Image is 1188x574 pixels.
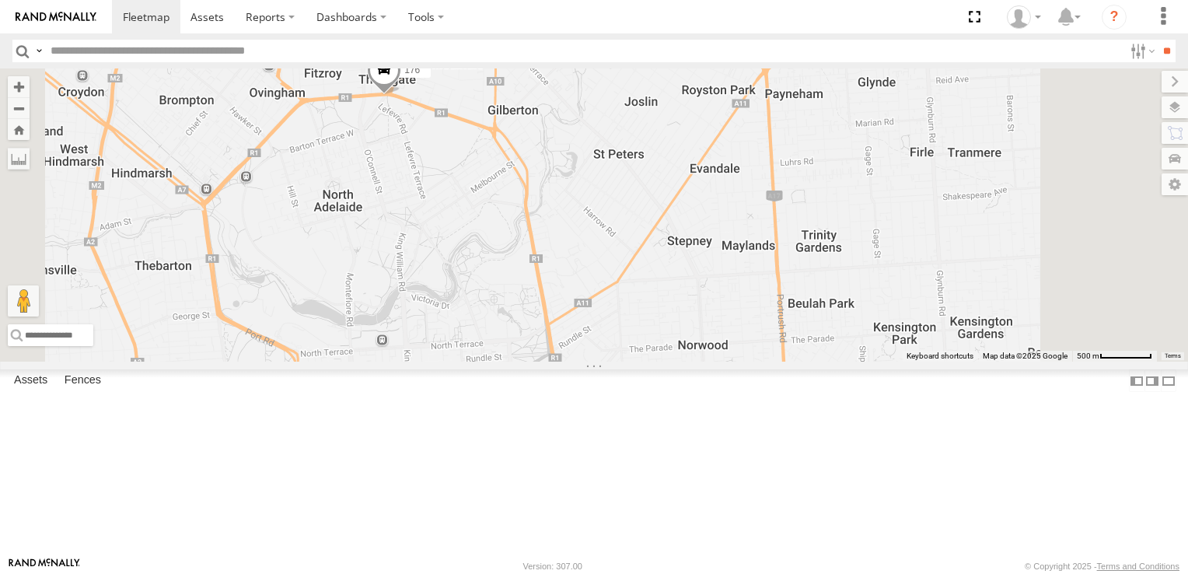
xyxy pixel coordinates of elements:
button: Zoom in [8,76,30,97]
button: Drag Pegman onto the map to open Street View [8,285,39,317]
span: 500 m [1077,352,1099,360]
div: Frank Cope [1001,5,1046,29]
label: Dock Summary Table to the Left [1129,369,1144,392]
label: Search Filter Options [1124,40,1158,62]
img: rand-logo.svg [16,12,96,23]
label: Search Query [33,40,45,62]
button: Map Scale: 500 m per 64 pixels [1072,351,1157,362]
i: ? [1102,5,1127,30]
a: Terms (opens in new tab) [1165,352,1181,359]
label: Map Settings [1162,173,1188,195]
button: Zoom out [8,97,30,119]
a: Visit our Website [9,558,80,574]
button: Zoom Home [8,119,30,140]
label: Dock Summary Table to the Right [1144,369,1160,392]
label: Fences [57,370,109,392]
button: Keyboard shortcuts [907,351,973,362]
a: Terms and Conditions [1097,562,1179,571]
span: 176 [404,64,420,75]
label: Measure [8,148,30,170]
label: Hide Summary Table [1161,369,1176,392]
span: Map data ©2025 Google [983,352,1067,360]
div: © Copyright 2025 - [1025,562,1179,571]
div: Version: 307.00 [523,562,582,571]
label: Assets [6,370,55,392]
